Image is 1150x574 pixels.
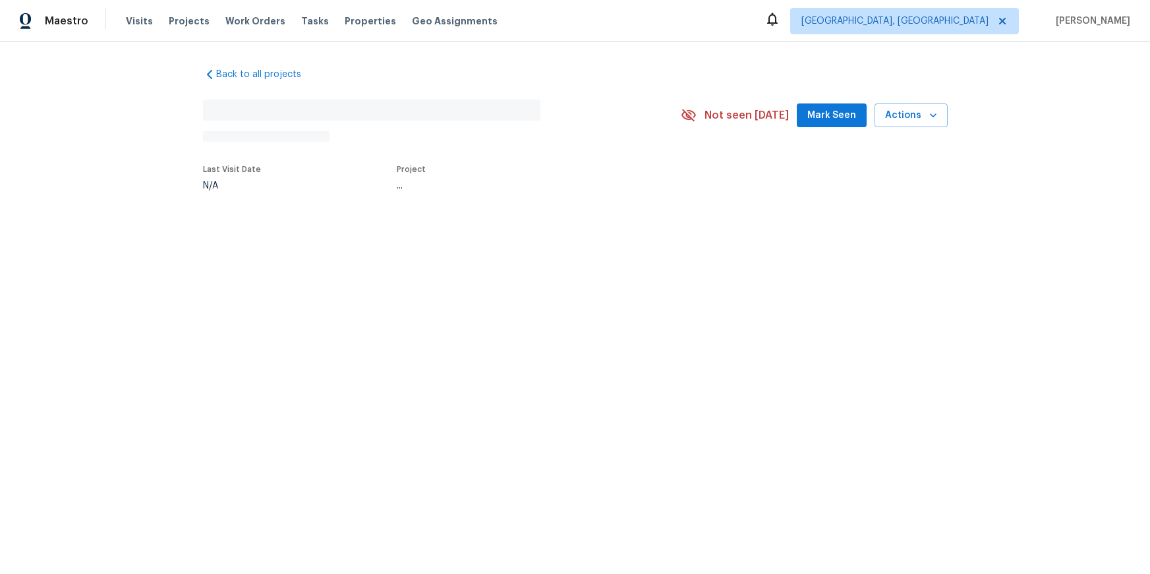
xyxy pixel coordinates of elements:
span: [PERSON_NAME] [1050,14,1130,28]
span: [GEOGRAPHIC_DATA], [GEOGRAPHIC_DATA] [801,14,989,28]
a: Back to all projects [203,68,330,81]
span: Tasks [301,16,329,26]
span: Geo Assignments [412,14,498,28]
button: Actions [875,103,948,128]
span: Mark Seen [807,107,856,124]
div: N/A [203,181,261,190]
span: Project [397,165,426,173]
button: Mark Seen [797,103,867,128]
span: Maestro [45,14,88,28]
span: Actions [885,107,937,124]
span: Work Orders [225,14,285,28]
div: ... [397,181,650,190]
span: Visits [126,14,153,28]
span: Not seen [DATE] [704,109,789,122]
span: Projects [169,14,210,28]
span: Last Visit Date [203,165,261,173]
span: Properties [345,14,396,28]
